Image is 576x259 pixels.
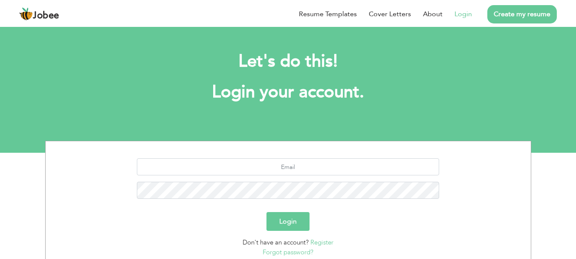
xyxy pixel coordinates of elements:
a: Register [310,238,333,247]
button: Login [266,212,310,231]
a: Forgot password? [263,248,313,256]
h2: Let's do this! [58,50,518,73]
a: Cover Letters [369,9,411,19]
span: Jobee [33,11,59,20]
a: Login [454,9,472,19]
a: Jobee [19,7,59,21]
a: Resume Templates [299,9,357,19]
a: About [423,9,443,19]
input: Email [137,158,439,175]
h1: Login your account. [58,81,518,103]
span: Don't have an account? [243,238,309,247]
img: jobee.io [19,7,33,21]
a: Create my resume [487,5,557,23]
